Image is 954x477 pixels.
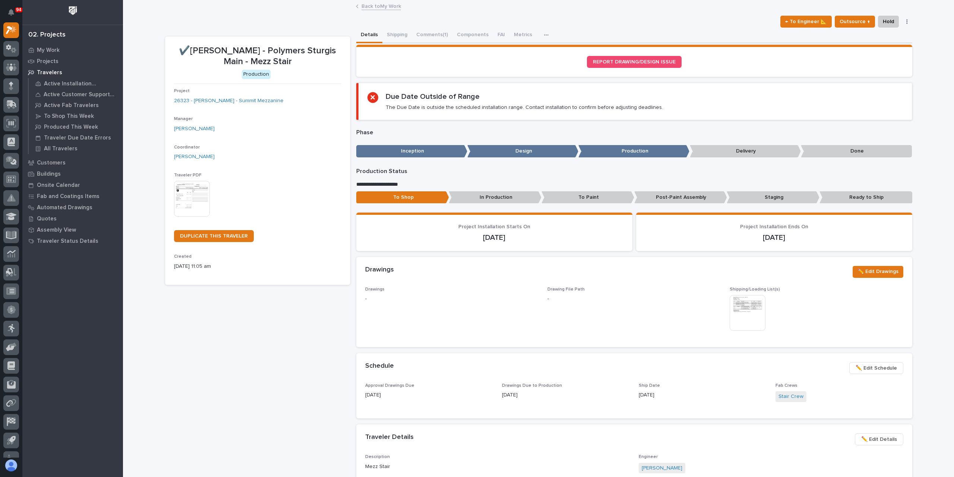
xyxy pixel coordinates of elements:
[22,168,123,179] a: Buildings
[883,17,894,26] span: Hold
[785,17,827,26] span: ← To Engineer 📐
[22,56,123,67] a: Projects
[853,266,903,278] button: ✏️ Edit Drawings
[44,113,94,120] p: To Shop This Week
[174,153,215,161] a: [PERSON_NAME]
[37,204,92,211] p: Automated Drawings
[22,157,123,168] a: Customers
[242,70,271,79] div: Production
[541,191,634,204] p: To Paint
[365,287,385,292] span: Drawings
[639,391,767,399] p: [DATE]
[835,16,875,28] button: Outsource ↑
[775,383,797,388] span: Fab Crews
[412,28,452,43] button: Comments (1)
[645,233,903,242] p: [DATE]
[180,233,248,239] span: DUPLICATE THIS TRAVELER
[22,213,123,224] a: Quotes
[29,100,123,110] a: Active Fab Travelers
[593,59,676,65] span: REPORT DRAWING/DESIGN ISSUE
[365,391,493,399] p: [DATE]
[502,391,630,399] p: [DATE]
[365,266,394,274] h2: Drawings
[780,16,832,28] button: ← To Engineer 📐
[16,7,21,12] p: 94
[22,235,123,247] a: Traveler Status Details
[690,145,801,157] p: Delivery
[578,145,689,157] p: Production
[3,4,19,20] button: Notifications
[449,191,541,204] p: In Production
[29,122,123,132] a: Produced This Week
[29,143,123,154] a: All Travelers
[386,92,480,101] h2: Due Date Outside of Range
[174,89,190,93] span: Project
[174,254,192,259] span: Created
[28,31,66,39] div: 02. Projects
[37,193,99,200] p: Fab and Coatings Items
[727,191,819,204] p: Staging
[44,124,98,131] p: Produced This Week
[22,191,123,202] a: Fab and Coatings Items
[37,227,76,233] p: Assembly View
[44,135,111,141] p: Traveler Due Date Errors
[356,191,449,204] p: To Shop
[639,383,660,388] span: Ship Date
[861,435,897,444] span: ✏️ Edit Details
[840,17,870,26] span: Outsource ↑
[174,125,215,133] a: [PERSON_NAME]
[878,16,899,28] button: Hold
[174,145,200,150] span: Coordinator
[547,287,585,292] span: Drawing File Path
[801,145,912,157] p: Done
[37,171,61,178] p: Buildings
[3,458,19,473] button: users-avatar
[493,28,509,43] button: FAI
[365,383,414,388] span: Approval Drawings Due
[849,362,903,374] button: ✏️ Edit Schedule
[365,433,414,442] h2: Traveler Details
[365,295,538,303] p: -
[365,362,394,370] h2: Schedule
[458,224,530,229] span: Project Installation Starts On
[9,9,19,21] div: Notifications94
[365,233,623,242] p: [DATE]
[29,78,123,89] a: Active Installation Travelers
[22,67,123,78] a: Travelers
[37,47,60,54] p: My Work
[37,69,62,76] p: Travelers
[29,132,123,143] a: Traveler Due Date Errors
[29,89,123,100] a: Active Customer Support Travelers
[356,168,912,175] p: Production Status
[356,145,467,157] p: Inception
[356,129,912,136] p: Phase
[730,287,780,292] span: Shipping/Loading List(s)
[467,145,578,157] p: Design
[361,1,401,10] a: Back toMy Work
[857,267,898,276] span: ✏️ Edit Drawings
[174,263,341,270] p: [DATE] 11:05 am
[37,216,57,222] p: Quotes
[22,44,123,56] a: My Work
[642,464,682,472] a: [PERSON_NAME]
[855,433,903,445] button: ✏️ Edit Details
[356,28,382,43] button: Details
[639,455,658,459] span: Engineer
[174,45,341,67] p: ✔️[PERSON_NAME] - Polymers Sturgis Main - Mezz Stair
[37,238,98,245] p: Traveler Status Details
[174,97,284,105] a: 26323 - [PERSON_NAME] - Summit Mezzanine
[44,91,117,98] p: Active Customer Support Travelers
[66,4,80,18] img: Workspace Logo
[37,182,80,189] p: Onsite Calendar
[44,81,117,87] p: Active Installation Travelers
[22,202,123,213] a: Automated Drawings
[174,230,254,242] a: DUPLICATE THIS TRAVELER
[587,56,682,68] a: REPORT DRAWING/DESIGN ISSUE
[452,28,493,43] button: Components
[174,117,193,121] span: Manager
[386,104,663,111] p: The Due Date is outside the scheduled installation range. Contact installation to confirm before ...
[778,393,803,401] a: Stair Crew
[29,111,123,121] a: To Shop This Week
[44,102,99,109] p: Active Fab Travelers
[509,28,537,43] button: Metrics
